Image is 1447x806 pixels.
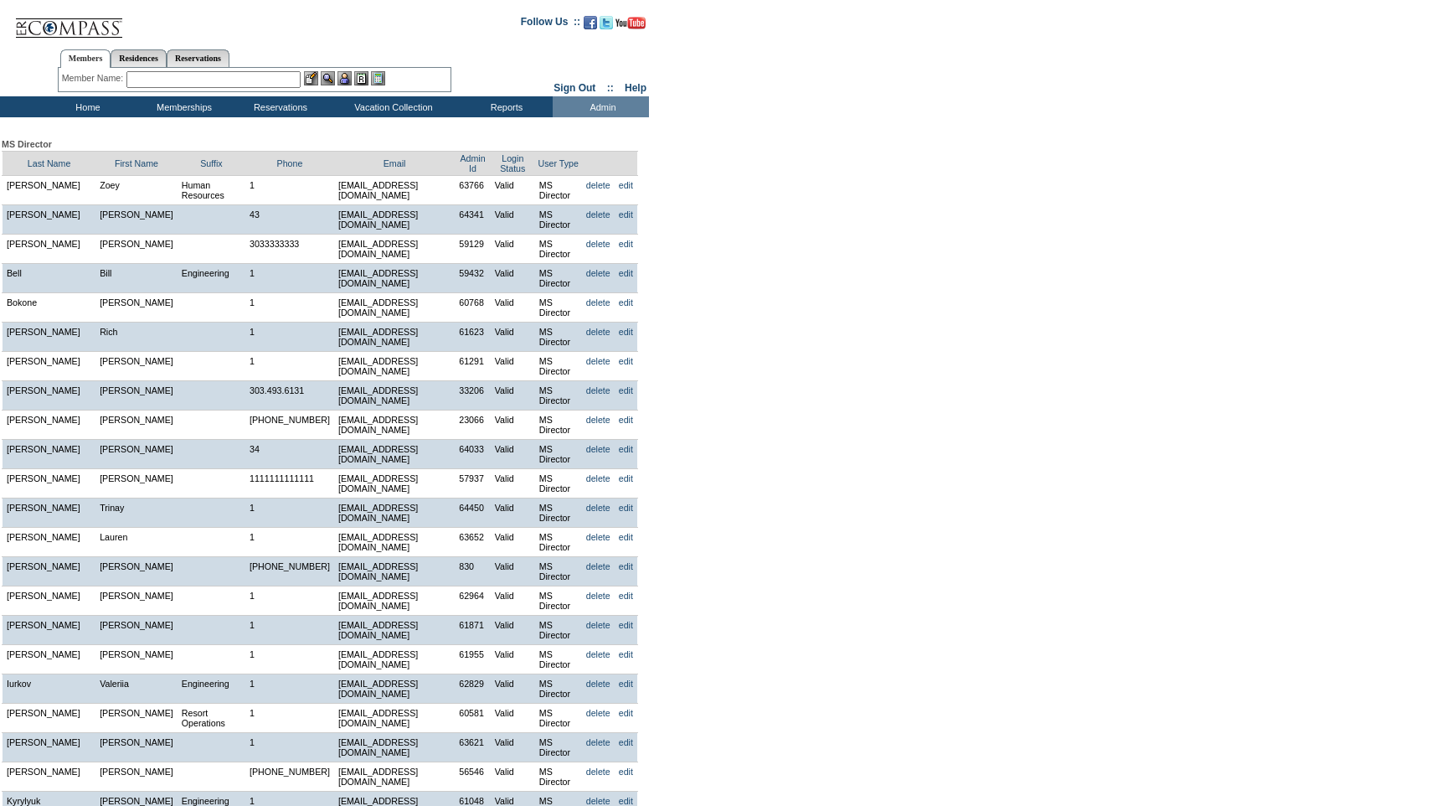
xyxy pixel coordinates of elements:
td: Valid [491,293,535,323]
img: Reservations [354,71,368,85]
td: 56546 [455,762,491,792]
td: 64450 [455,499,491,528]
td: [PERSON_NAME] [3,323,96,352]
a: Admin Id [460,153,485,173]
td: 1 [245,733,334,762]
a: Residences [111,49,167,67]
td: 303.493.6131 [245,381,334,411]
td: [EMAIL_ADDRESS][DOMAIN_NAME] [334,586,455,616]
a: First Name [115,158,158,168]
a: edit [619,297,633,307]
td: MS Director [535,733,582,762]
td: [PHONE_NUMBER] [245,411,334,440]
td: Valid [491,176,535,205]
td: MS Director [535,205,582,235]
a: edit [619,473,633,483]
a: edit [619,737,633,747]
span: :: [607,82,614,94]
a: delete [586,737,610,747]
td: 63652 [455,528,491,557]
td: Valid [491,586,535,616]
td: Rich [95,323,178,352]
td: [PERSON_NAME] [95,704,178,733]
td: 34 [245,440,334,469]
td: MS Director [535,762,582,792]
a: delete [586,473,610,483]
td: 1111111111111 [245,469,334,499]
a: delete [586,444,610,454]
td: [EMAIL_ADDRESS][DOMAIN_NAME] [334,528,455,557]
a: edit [619,620,633,630]
td: [PERSON_NAME] [3,381,96,411]
a: Members [60,49,111,68]
td: [EMAIL_ADDRESS][DOMAIN_NAME] [334,381,455,411]
td: Home [38,96,134,117]
td: MS Director [535,264,582,293]
td: Lauren [95,528,178,557]
td: Zoey [95,176,178,205]
td: [PERSON_NAME] [3,205,96,235]
a: delete [586,297,610,307]
td: [PERSON_NAME] [95,616,178,645]
a: delete [586,239,610,249]
td: Vacation Collection [327,96,456,117]
a: edit [619,327,633,337]
a: delete [586,327,610,337]
img: b_calculator.gif [371,71,385,85]
td: Valid [491,674,535,704]
td: [PERSON_NAME] [3,733,96,762]
a: Help [625,82,646,94]
a: Become our fan on Facebook [584,21,597,31]
a: edit [619,532,633,542]
a: edit [619,180,633,190]
td: MS Director [535,381,582,411]
td: [PERSON_NAME] [95,733,178,762]
a: Sign Out [554,82,595,94]
td: 33206 [455,381,491,411]
td: Trinay [95,499,178,528]
td: 1 [245,704,334,733]
td: MS Director [535,293,582,323]
td: 64341 [455,205,491,235]
td: [EMAIL_ADDRESS][DOMAIN_NAME] [334,557,455,586]
td: MS Director [535,411,582,440]
a: Login Status [500,153,525,173]
a: edit [619,444,633,454]
img: Compass Home [14,4,123,39]
td: 830 [455,557,491,586]
img: Impersonate [337,71,352,85]
td: Valid [491,440,535,469]
a: delete [586,767,610,777]
td: Valid [491,264,535,293]
td: MS Director [535,352,582,381]
a: edit [619,268,633,278]
a: Last Name [28,158,71,168]
td: 1 [245,176,334,205]
td: 60768 [455,293,491,323]
td: [PERSON_NAME] [95,235,178,264]
a: Subscribe to our YouTube Channel [615,21,646,31]
td: MS Director [535,674,582,704]
td: Valid [491,557,535,586]
td: [PHONE_NUMBER] [245,557,334,586]
a: delete [586,532,610,542]
td: 1 [245,264,334,293]
td: MS Director [535,176,582,205]
td: 63621 [455,733,491,762]
td: Engineering [178,674,245,704]
td: Valid [491,762,535,792]
a: edit [619,239,633,249]
td: [EMAIL_ADDRESS][DOMAIN_NAME] [334,440,455,469]
a: edit [619,649,633,659]
td: [EMAIL_ADDRESS][DOMAIN_NAME] [334,645,455,674]
td: [EMAIL_ADDRESS][DOMAIN_NAME] [334,616,455,645]
td: MS Director [535,616,582,645]
td: MS Director [535,704,582,733]
td: Valid [491,411,535,440]
td: [EMAIL_ADDRESS][DOMAIN_NAME] [334,323,455,352]
td: 1 [245,293,334,323]
td: 1 [245,645,334,674]
td: 60581 [455,704,491,733]
a: delete [586,415,610,425]
td: Human Resources [178,176,245,205]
